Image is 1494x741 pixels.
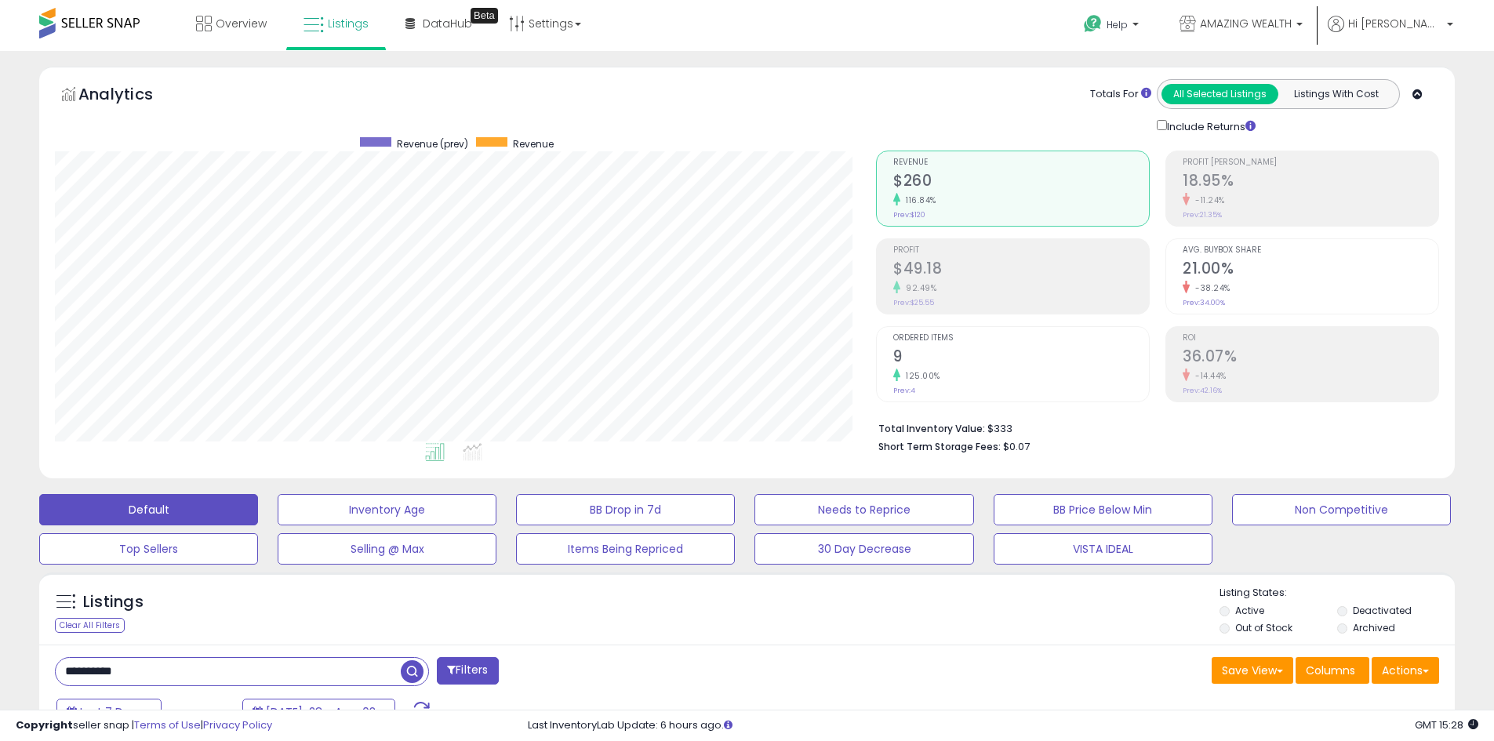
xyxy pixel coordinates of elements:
span: Revenue (prev) [397,137,468,151]
small: Prev: 42.16% [1183,386,1222,395]
i: Get Help [1083,14,1103,34]
button: Selling @ Max [278,533,496,565]
b: Total Inventory Value: [878,422,985,435]
span: DataHub [423,16,472,31]
strong: Copyright [16,717,73,732]
span: Columns [1306,663,1355,678]
div: Include Returns [1145,117,1274,135]
small: Prev: 21.35% [1183,210,1222,220]
span: Listings [328,16,369,31]
button: VISTA IDEAL [994,533,1212,565]
small: Prev: $25.55 [893,298,934,307]
button: Columns [1296,657,1369,684]
button: All Selected Listings [1161,84,1278,104]
span: Profit [PERSON_NAME] [1183,158,1438,167]
h2: 18.95% [1183,172,1438,193]
label: Deactivated [1353,604,1412,617]
a: Help [1071,2,1154,51]
span: Hi [PERSON_NAME] [1348,16,1442,31]
span: 2025-08-12 15:28 GMT [1415,717,1478,732]
button: Items Being Repriced [516,533,735,565]
span: Compared to: [164,706,236,721]
button: BB Price Below Min [994,494,1212,525]
div: Last InventoryLab Update: 6 hours ago. [528,718,1478,733]
span: Avg. Buybox Share [1183,246,1438,255]
span: Revenue [893,158,1149,167]
h2: $49.18 [893,260,1149,281]
span: ROI [1183,334,1438,343]
button: Needs to Reprice [754,494,973,525]
button: Filters [437,657,498,685]
h2: $260 [893,172,1149,193]
span: Last 7 Days [80,704,142,720]
small: 116.84% [900,194,936,206]
h2: 21.00% [1183,260,1438,281]
p: Listing States: [1220,586,1455,601]
small: -14.44% [1190,370,1227,382]
div: Clear All Filters [55,618,125,633]
button: [DATE]-28 - Aug-03 [242,699,395,725]
a: Hi [PERSON_NAME] [1328,16,1453,51]
button: Actions [1372,657,1439,684]
a: Privacy Policy [203,717,272,732]
span: Overview [216,16,267,31]
div: seller snap | | [16,718,272,733]
h2: 9 [893,347,1149,369]
a: Terms of Use [134,717,201,732]
small: Prev: 4 [893,386,915,395]
small: Prev: 34.00% [1183,298,1225,307]
span: AMAZING WEALTH [1200,16,1292,31]
span: Revenue [513,137,554,151]
b: Short Term Storage Fees: [878,440,1001,453]
span: Help [1107,18,1128,31]
button: Default [39,494,258,525]
label: Archived [1353,621,1395,634]
button: BB Drop in 7d [516,494,735,525]
div: Tooltip anchor [471,8,498,24]
h5: Listings [83,591,144,613]
small: Prev: $120 [893,210,925,220]
span: [DATE]-28 - Aug-03 [266,704,376,720]
button: Listings With Cost [1278,84,1394,104]
h5: Analytics [78,83,184,109]
small: 92.49% [900,282,936,294]
button: Save View [1212,657,1293,684]
button: Top Sellers [39,533,258,565]
label: Out of Stock [1235,621,1292,634]
h2: 36.07% [1183,347,1438,369]
button: Non Competitive [1232,494,1451,525]
small: 125.00% [900,370,940,382]
small: -11.24% [1190,194,1225,206]
button: Last 7 Days [56,699,162,725]
span: Profit [893,246,1149,255]
small: -38.24% [1190,282,1230,294]
label: Active [1235,604,1264,617]
span: $0.07 [1003,439,1030,454]
button: 30 Day Decrease [754,533,973,565]
button: Inventory Age [278,494,496,525]
span: Ordered Items [893,334,1149,343]
div: Totals For [1090,87,1151,102]
li: $333 [878,418,1427,437]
